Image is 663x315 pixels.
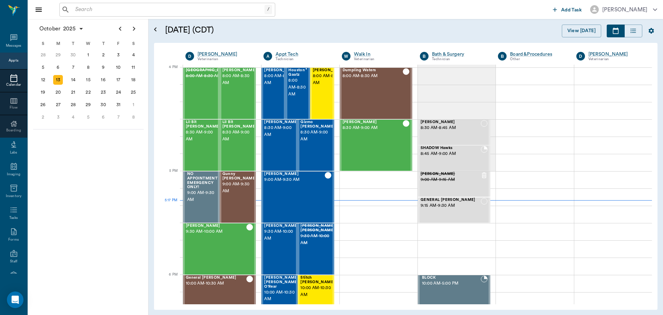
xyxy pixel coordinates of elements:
button: Add Task [550,3,585,16]
div: B [498,52,507,61]
div: CHECKED_OUT, 8:30 AM - 9:00 AM [340,119,412,171]
div: NOT_CONFIRMED, 9:15 AM - 9:30 AM [418,197,490,223]
span: [PERSON_NAME] [222,68,257,73]
span: Stitch [PERSON_NAME] [300,276,335,285]
span: [PERSON_NAME] [421,120,481,124]
span: NO APPOINTMENT! EMERGENCY ONLY! [187,172,219,189]
div: Today, Monday, October 13, 2025 [53,75,63,85]
span: 8:30 AM - 8:45 AM [421,124,481,131]
div: Veterinarian [198,56,253,62]
div: Saturday, October 11, 2025 [128,63,138,72]
span: 8:30 AM - 9:00 AM [300,129,335,143]
span: [PERSON_NAME] [PERSON_NAME] [300,224,335,233]
div: CHECKED_OUT, 9:00 AM - 9:30 AM [220,171,256,223]
div: Saturday, October 4, 2025 [128,50,138,60]
input: Search [73,5,265,15]
span: [PERSON_NAME] [264,68,299,73]
span: 10:00 AM - 10:30 AM [186,280,246,287]
div: CHECKED_OUT, 8:30 AM - 9:00 AM [298,119,334,171]
div: Wednesday, October 15, 2025 [84,75,93,85]
span: October [38,24,62,34]
div: CHECKED_OUT, 9:30 AM - 10:00 AM [261,223,298,275]
span: 8:45 AM - 9:00 AM [421,150,481,157]
div: Appt Tech [276,51,331,58]
div: Friday, November 7, 2025 [114,112,123,122]
span: [PERSON_NAME] [421,172,481,176]
div: / [265,5,272,14]
span: 9:00 AM - 9:30 AM [187,189,219,203]
button: View [DATE] [562,25,601,37]
div: 6 PM [160,271,177,288]
span: [PERSON_NAME] [PERSON_NAME] O'Rear [264,276,299,289]
div: Imaging [7,172,20,177]
div: Veterinarian [354,56,410,62]
div: Technician [432,56,488,62]
div: Monday, November 3, 2025 [53,112,63,122]
div: 4 PM [160,64,177,81]
span: [PERSON_NAME] [264,120,299,124]
div: Thursday, November 6, 2025 [98,112,108,122]
div: [PERSON_NAME] [602,6,647,14]
div: Staff [10,259,17,264]
div: W [342,52,350,61]
span: [PERSON_NAME] [343,120,403,124]
span: 9:00 AM - 9:30 AM [222,181,257,195]
div: T [66,38,81,49]
div: Forms [8,237,19,242]
div: Wednesday, November 5, 2025 [84,112,93,122]
div: CHECKED_OUT, 8:30 AM - 9:00 AM [220,119,256,171]
div: BOOKED, 9:00 AM - 9:30 AM [183,171,220,223]
div: Inventory [6,194,21,199]
span: 8:00 AM - 8:30 AM [222,73,257,86]
div: CHECKED_OUT, 9:30 AM - 10:00 AM [183,223,256,275]
a: [PERSON_NAME] [198,51,253,58]
span: [PERSON_NAME] [186,224,246,228]
div: S [36,38,51,49]
div: W [81,38,96,49]
div: NOT_CONFIRMED, 8:30 AM - 8:45 AM [418,119,490,145]
div: Monday, October 27, 2025 [53,100,63,110]
span: 9:00 AM - 9:30 AM [264,176,324,183]
span: 9:30 AM - 10:00 AM [264,228,299,242]
span: 8:00 AM - 8:30 AM [343,73,403,80]
span: 9:30 AM - 10:00 AM [300,233,335,247]
span: 9:30 AM - 10:00 AM [186,228,246,235]
span: [PERSON_NAME] [313,68,347,73]
div: Thursday, October 30, 2025 [98,100,108,110]
div: Sunday, November 2, 2025 [38,112,48,122]
div: Technician [276,56,331,62]
div: Walk In [354,51,410,58]
div: Saturday, November 8, 2025 [128,112,138,122]
div: CHECKED_OUT, 9:00 AM - 9:30 AM [261,171,334,223]
div: Appts [9,58,18,63]
div: Monday, October 6, 2025 [53,63,63,72]
button: Close drawer [32,3,46,17]
div: M [51,38,66,49]
div: Messages [6,43,22,48]
h5: [DATE] (CDT) [165,25,346,36]
div: Tuesday, September 30, 2025 [68,50,78,60]
div: Monday, October 20, 2025 [53,87,63,97]
div: Tuesday, October 7, 2025 [68,63,78,72]
span: 10:00 AM - 10:30 AM [264,289,299,303]
span: 8:00 AM - 8:30 AM [313,73,347,86]
span: 8:30 AM - 9:00 AM [343,124,403,131]
span: Houston Gaatz [288,68,306,77]
div: Tuesday, October 28, 2025 [68,100,78,110]
div: Veterinarian [588,56,644,62]
div: NO_SHOW, 9:30 AM - 10:00 AM [298,223,334,275]
button: October2025 [36,22,87,36]
a: [PERSON_NAME] [588,51,644,58]
span: 8:30 AM - 9:00 AM [264,124,299,138]
div: Tuesday, October 14, 2025 [68,75,78,85]
div: Sunday, October 12, 2025 [38,75,48,85]
div: Friday, October 3, 2025 [114,50,123,60]
button: Open calendar [151,16,160,43]
div: Saturday, October 25, 2025 [128,87,138,97]
div: Wednesday, October 22, 2025 [84,87,93,97]
div: Tasks [9,215,18,221]
div: B [420,52,429,61]
div: BOOKED, 8:45 AM - 9:00 AM [418,145,490,171]
span: 8:30 AM - 9:00 AM [186,129,220,143]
